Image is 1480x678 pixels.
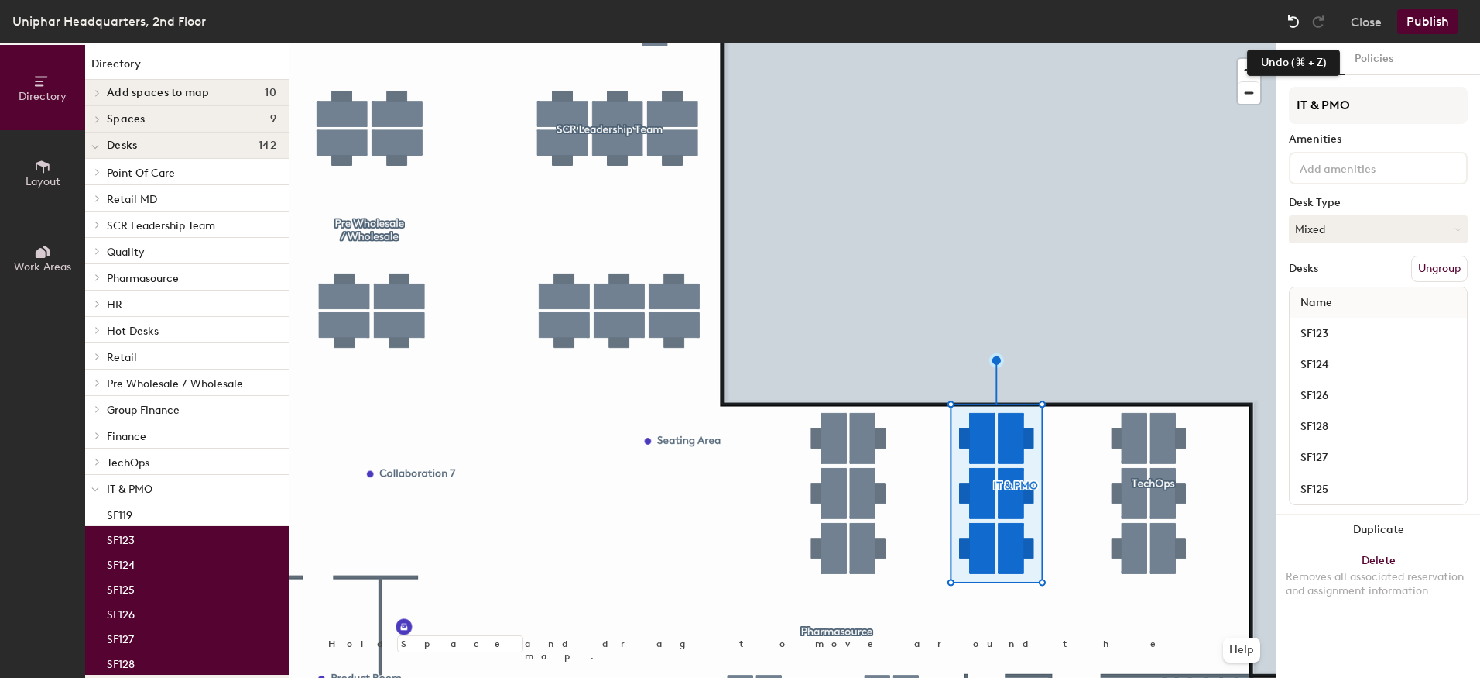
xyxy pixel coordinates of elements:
[1297,158,1436,177] input: Add amenities
[1289,197,1468,209] div: Desk Type
[107,272,179,285] span: Pharmasource
[1310,14,1326,29] img: Redo
[107,430,146,443] span: Finance
[107,554,135,572] p: SF124
[1223,638,1260,663] button: Help
[1289,215,1468,243] button: Mixed
[1397,9,1458,34] button: Publish
[1293,416,1464,438] input: Unnamed desk
[85,56,289,80] h1: Directory
[107,377,243,391] span: Pre Wholesale / Wholesale
[107,193,157,206] span: Retail MD
[1345,43,1403,75] button: Policies
[107,483,152,496] span: IT & PMO
[107,139,137,152] span: Desks
[1289,133,1468,146] div: Amenities
[107,456,149,470] span: TechOps
[107,246,145,259] span: Quality
[107,325,159,338] span: Hot Desks
[1293,447,1464,469] input: Unnamed desk
[1289,263,1318,275] div: Desks
[265,87,276,99] span: 10
[107,351,137,364] span: Retail
[1276,515,1480,545] button: Duplicate
[107,653,135,671] p: SF128
[107,87,210,99] span: Add spaces to map
[107,404,180,417] span: Group Finance
[107,604,135,621] p: SF126
[1411,256,1468,282] button: Ungroup
[107,529,135,547] p: SF123
[19,90,67,103] span: Directory
[14,260,71,274] span: Work Areas
[1286,14,1301,29] img: Undo
[1293,289,1340,317] span: Name
[107,167,175,180] span: Point Of Care
[1293,478,1464,500] input: Unnamed desk
[107,219,215,232] span: SCR Leadership Team
[107,113,146,126] span: Spaces
[1276,545,1480,614] button: DeleteRemoves all associated reservation and assignment information
[26,175,60,188] span: Layout
[107,298,122,311] span: HR
[12,12,206,31] div: Uniphar Headquarters, 2nd Floor
[107,579,135,597] p: SF125
[270,113,276,126] span: 9
[1293,385,1464,407] input: Unnamed desk
[1293,323,1464,345] input: Unnamed desk
[259,139,276,152] span: 142
[107,628,134,646] p: SF127
[1290,43,1345,75] button: Details
[1351,9,1382,34] button: Close
[107,504,132,522] p: SF119
[1286,570,1471,598] div: Removes all associated reservation and assignment information
[1293,354,1464,376] input: Unnamed desk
